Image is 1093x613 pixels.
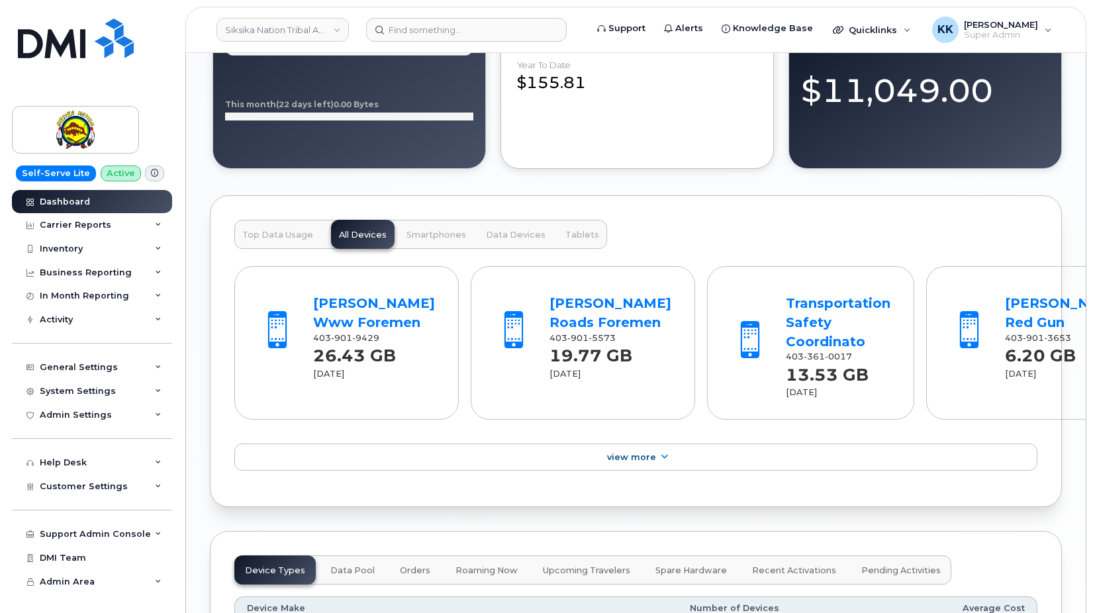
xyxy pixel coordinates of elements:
[242,230,313,240] span: Top Data Usage
[655,565,727,576] span: Spare Hardware
[675,22,703,35] span: Alerts
[549,368,671,380] div: [DATE]
[334,99,379,109] tspan: 0.00 Bytes
[567,333,589,343] span: 901
[964,30,1038,40] span: Super Admin
[825,352,852,361] span: 0017
[517,60,571,70] div: Year to Date
[400,565,430,576] span: Orders
[352,333,379,343] span: 9429
[786,352,852,361] span: 403
[1044,333,1071,343] span: 3653
[234,220,321,249] button: Top Data Usage
[478,220,553,249] button: Data Devices
[225,99,276,109] tspan: This month
[399,220,474,249] button: Smartphones
[752,565,836,576] span: Recent Activations
[923,17,1061,43] div: Kristin Kammer-Grossman
[712,15,822,42] a: Knowledge Base
[549,333,616,343] span: 403
[964,19,1038,30] span: [PERSON_NAME]
[655,15,712,42] a: Alerts
[786,357,869,385] strong: 13.53 GB
[549,295,671,330] a: [PERSON_NAME] Roads Foremen
[565,230,599,240] span: Tablets
[216,18,349,42] a: Siksika Nation Tribal Administration
[331,333,352,343] span: 901
[1005,338,1076,365] strong: 6.20 GB
[455,565,518,576] span: Roaming Now
[733,22,813,35] span: Knowledge Base
[937,22,953,38] span: KK
[861,565,941,576] span: Pending Activities
[786,387,890,399] div: [DATE]
[313,368,435,380] div: [DATE]
[804,352,825,361] span: 361
[849,24,897,35] span: Quicklinks
[607,452,656,462] span: View More
[406,230,466,240] span: Smartphones
[549,338,632,365] strong: 19.77 GB
[330,565,375,576] span: Data Pool
[517,60,757,95] div: $155.81
[1023,333,1044,343] span: 901
[313,338,396,365] strong: 26.43 GB
[608,22,645,35] span: Support
[801,56,1049,114] div: $11,049.00
[588,15,655,42] a: Support
[589,333,616,343] span: 5573
[234,444,1037,471] a: View More
[366,18,567,42] input: Find something...
[786,295,890,349] a: Transportation Safety Coordinato
[313,333,379,343] span: 403
[824,17,920,43] div: Quicklinks
[313,295,435,330] a: [PERSON_NAME] Www Foremen
[276,99,334,109] tspan: (22 days left)
[486,230,546,240] span: Data Devices
[543,565,630,576] span: Upcoming Travelers
[557,220,607,249] button: Tablets
[1005,333,1071,343] span: 403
